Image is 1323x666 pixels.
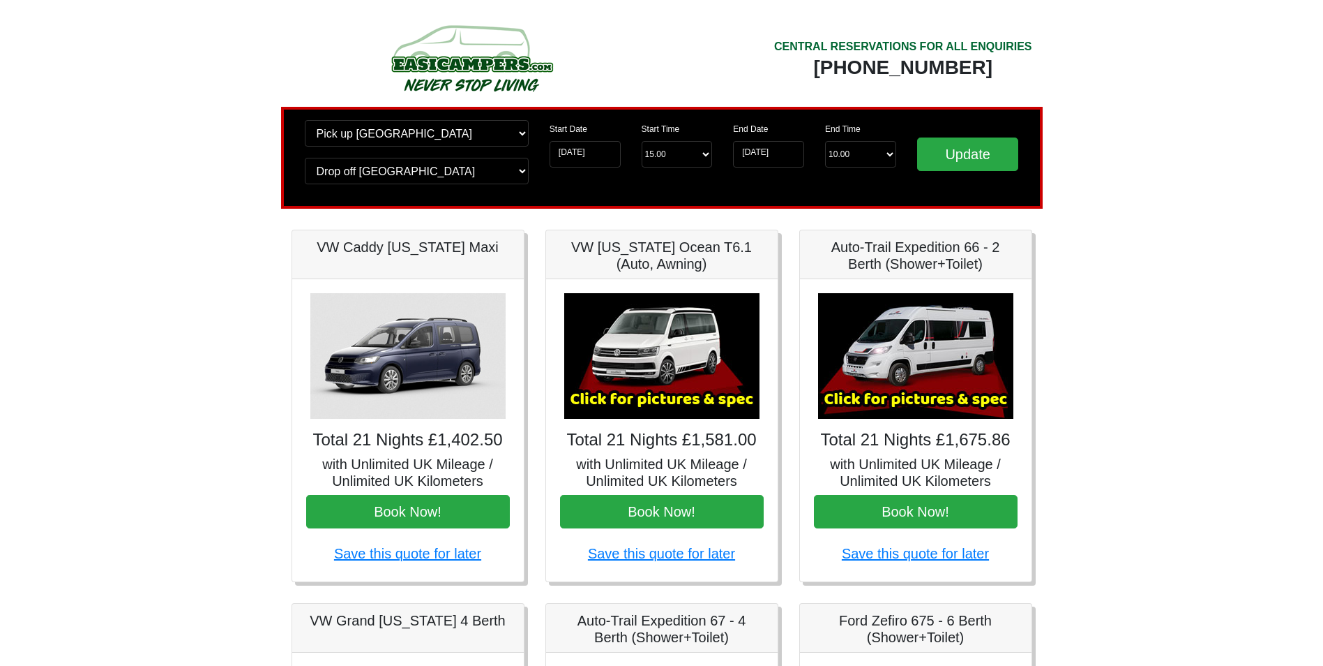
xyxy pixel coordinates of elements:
[814,612,1018,646] h5: Ford Zefiro 675 - 6 Berth (Shower+Toilet)
[825,123,861,135] label: End Time
[550,123,587,135] label: Start Date
[334,546,481,561] a: Save this quote for later
[814,456,1018,489] h5: with Unlimited UK Mileage / Unlimited UK Kilometers
[642,123,680,135] label: Start Time
[560,430,764,450] h4: Total 21 Nights £1,581.00
[774,38,1032,55] div: CENTRAL RESERVATIONS FOR ALL ENQUIRIES
[814,239,1018,272] h5: Auto-Trail Expedition 66 - 2 Berth (Shower+Toilet)
[339,20,604,96] img: campers-checkout-logo.png
[733,123,768,135] label: End Date
[310,293,506,419] img: VW Caddy California Maxi
[560,495,764,528] button: Book Now!
[588,546,735,561] a: Save this quote for later
[814,430,1018,450] h4: Total 21 Nights £1,675.86
[560,456,764,489] h5: with Unlimited UK Mileage / Unlimited UK Kilometers
[774,55,1032,80] div: [PHONE_NUMBER]
[306,239,510,256] h5: VW Caddy [US_STATE] Maxi
[814,495,1018,528] button: Book Now!
[560,239,764,272] h5: VW [US_STATE] Ocean T6.1 (Auto, Awning)
[733,141,804,168] input: Return Date
[560,612,764,646] h5: Auto-Trail Expedition 67 - 4 Berth (Shower+Toilet)
[306,456,510,489] h5: with Unlimited UK Mileage / Unlimited UK Kilometers
[550,141,621,168] input: Start Date
[564,293,759,419] img: VW California Ocean T6.1 (Auto, Awning)
[306,495,510,528] button: Book Now!
[306,612,510,629] h5: VW Grand [US_STATE] 4 Berth
[818,293,1013,419] img: Auto-Trail Expedition 66 - 2 Berth (Shower+Toilet)
[917,138,1019,171] input: Update
[306,430,510,450] h4: Total 21 Nights £1,402.50
[842,546,989,561] a: Save this quote for later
